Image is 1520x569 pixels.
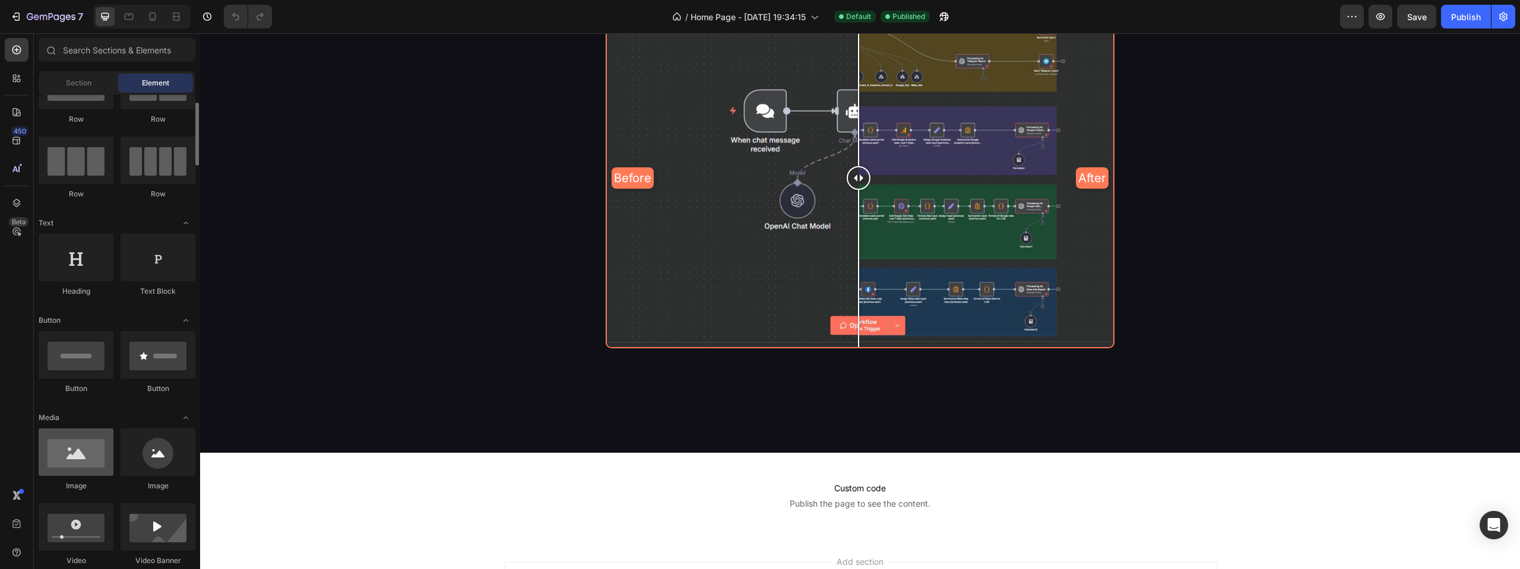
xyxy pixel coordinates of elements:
[176,214,195,233] span: Toggle open
[121,555,195,566] div: Video Banner
[39,286,113,297] div: Heading
[1451,11,1481,23] div: Publish
[176,311,195,330] span: Toggle open
[11,126,28,136] div: 450
[9,217,28,227] div: Beta
[78,9,83,24] p: 7
[176,408,195,427] span: Toggle open
[39,315,61,326] span: Button
[876,134,908,155] div: After
[846,11,871,22] span: Default
[1397,5,1436,28] button: Save
[39,383,113,394] div: Button
[5,5,88,28] button: 7
[39,555,113,566] div: Video
[121,114,195,125] div: Row
[121,481,195,491] div: Image
[200,33,1520,569] iframe: Design area
[892,11,925,22] span: Published
[66,78,91,88] span: Section
[39,189,113,199] div: Row
[1480,511,1508,539] div: Open Intercom Messenger
[39,412,59,423] span: Media
[691,11,806,23] span: Home Page - [DATE] 19:34:15
[39,114,113,125] div: Row
[1441,5,1491,28] button: Publish
[224,5,272,28] div: Undo/Redo
[121,286,195,297] div: Text Block
[685,11,688,23] span: /
[1407,12,1427,22] span: Save
[39,481,113,491] div: Image
[632,522,688,535] span: Add section
[39,218,53,228] span: Text
[121,189,195,199] div: Row
[411,134,454,155] div: Before
[121,383,195,394] div: Button
[142,78,169,88] span: Element
[39,38,195,62] input: Search Sections & Elements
